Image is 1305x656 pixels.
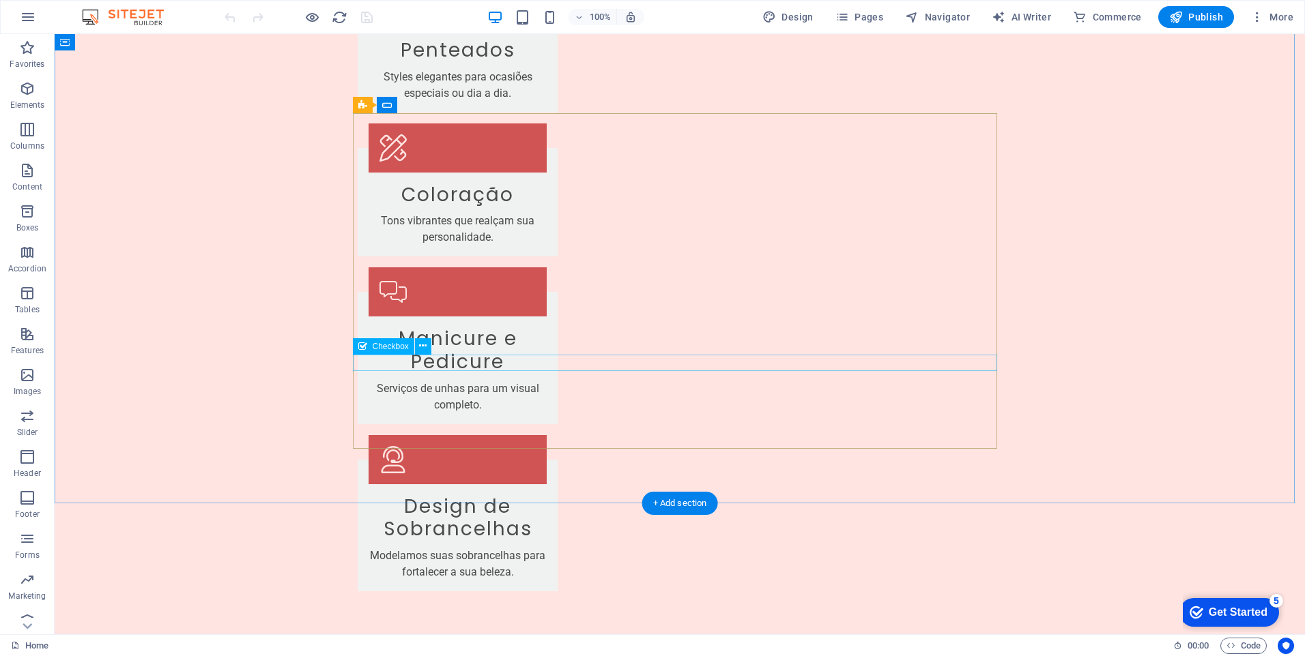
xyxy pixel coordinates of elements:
h6: Session time [1173,638,1209,654]
a: Click to cancel selection. Double-click to open Pages [11,638,48,654]
span: Checkbox [373,342,409,351]
p: Boxes [16,222,39,233]
span: : [1197,640,1199,651]
font: More [1270,12,1293,23]
p: Footer [15,509,40,520]
p: Columns [10,140,44,151]
div: 5 [87,3,100,16]
button: More [1245,6,1299,28]
button: reload [331,9,347,25]
p: Header [14,468,41,479]
font: Code [1241,638,1261,654]
button: AI Writer [986,6,1057,28]
i: On resize automatically adjust zoom level to fit chosen device. [625,11,637,23]
p: Features [11,345,44,356]
i: Reload page [332,10,347,25]
div: + Add section [642,492,718,515]
button: Code [1220,638,1267,654]
font: AI Writer [1012,12,1052,23]
div: Get Started [26,15,85,27]
font: Home [25,638,48,654]
font: Publish [1188,12,1223,23]
button: Navigator [900,6,975,28]
button: 100% [569,9,617,25]
button: Pages [830,6,889,28]
img: Editor Logo [78,9,181,25]
span: 00 00 [1188,638,1209,654]
p: Content [12,181,42,192]
button: Commerce [1067,6,1147,28]
div: Design (Ctrl+Alt+Y) [757,6,819,28]
p: Tables [15,304,40,315]
font: Pages [855,12,883,23]
button: Design [757,6,819,28]
p: Elements [10,100,45,110]
button: Usercentrics [1278,638,1294,654]
font: Design [781,12,813,23]
button: Publish [1158,6,1234,28]
p: Favorites [10,59,44,70]
p: Slider [17,427,38,438]
p: Accordion [8,263,46,274]
p: Forms [15,550,40,561]
font: Commerce [1093,12,1142,23]
font: Navigator [925,12,971,23]
button: Click here to leave preview mode and continue editing [304,9,320,25]
p: Marketing [8,591,46,601]
p: Images [14,386,42,397]
h6: 100% [589,9,611,25]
